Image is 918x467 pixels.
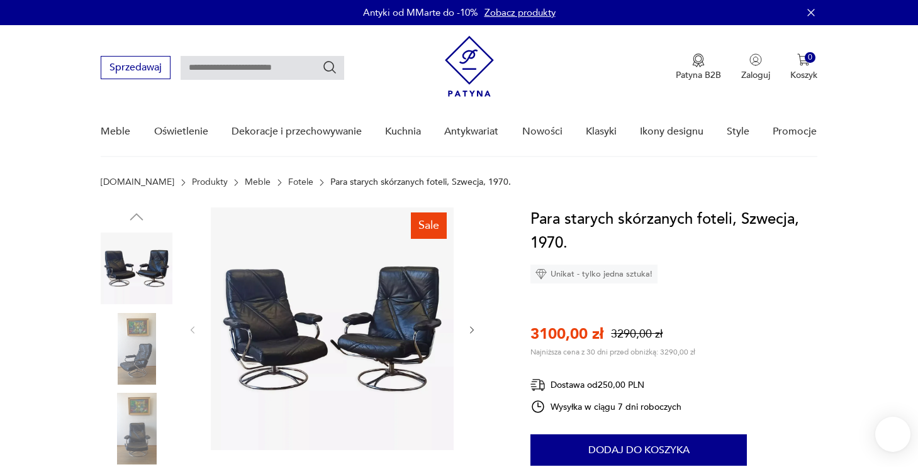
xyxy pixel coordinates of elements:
[805,52,815,63] div: 0
[101,177,174,187] a: [DOMAIN_NAME]
[773,107,817,156] a: Promocje
[611,326,663,342] p: 3290,00 zł
[676,53,721,81] button: Patyna B2B
[101,393,172,464] img: Zdjęcie produktu Para starych skórzanych foteli, Szwecja, 1970.
[790,53,817,81] button: 0Koszyk
[692,53,705,67] img: Ikona medalu
[211,207,454,450] img: Zdjęcie produktu Para starych skórzanych foteli, Szwecja, 1970.
[586,107,617,156] a: Klasyki
[797,53,810,66] img: Ikona koszyka
[101,107,130,156] a: Meble
[535,268,547,280] img: Ikona diamentu
[411,212,447,239] div: Sale
[741,69,770,81] p: Zaloguj
[101,313,172,385] img: Zdjęcie produktu Para starych skórzanych foteli, Szwecja, 1970.
[790,69,817,81] p: Koszyk
[154,107,208,156] a: Oświetlenie
[530,434,747,466] button: Dodaj do koszyka
[530,324,603,344] p: 3100,00 zł
[676,69,721,81] p: Patyna B2B
[101,56,171,79] button: Sprzedawaj
[640,107,703,156] a: Ikony designu
[749,53,762,66] img: Ikonka użytkownika
[522,107,563,156] a: Nowości
[530,207,817,255] h1: Para starych skórzanych foteli, Szwecja, 1970.
[444,107,498,156] a: Antykwariat
[322,60,337,75] button: Szukaj
[192,177,228,187] a: Produkty
[288,177,313,187] a: Fotele
[530,377,681,393] div: Dostawa od 250,00 PLN
[101,233,172,304] img: Zdjęcie produktu Para starych skórzanych foteli, Szwecja, 1970.
[245,177,271,187] a: Meble
[363,6,478,19] p: Antyki od MMarte do -10%
[530,347,695,357] p: Najniższa cena z 30 dni przed obniżką: 3290,00 zł
[232,107,362,156] a: Dekoracje i przechowywanie
[676,53,721,81] a: Ikona medaluPatyna B2B
[101,64,171,73] a: Sprzedawaj
[741,53,770,81] button: Zaloguj
[484,6,556,19] a: Zobacz produkty
[530,377,546,393] img: Ikona dostawy
[445,36,494,97] img: Patyna - sklep z meblami i dekoracjami vintage
[330,177,511,187] p: Para starych skórzanych foteli, Szwecja, 1970.
[385,107,421,156] a: Kuchnia
[530,399,681,414] div: Wysyłka w ciągu 7 dni roboczych
[530,265,658,283] div: Unikat - tylko jedna sztuka!
[875,417,910,452] iframe: Smartsupp widget button
[727,107,749,156] a: Style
